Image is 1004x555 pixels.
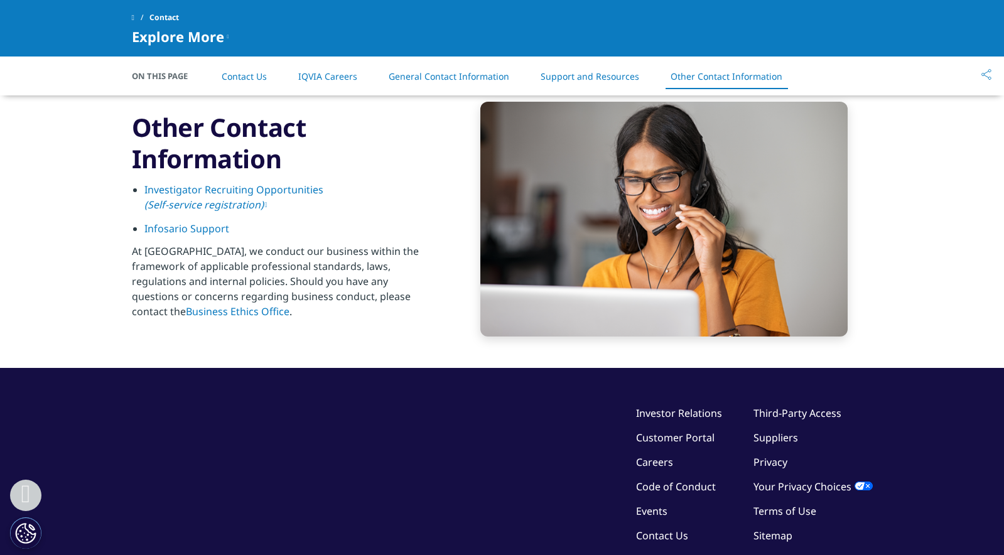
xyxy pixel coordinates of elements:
p: At [GEOGRAPHIC_DATA], we conduct our business within the framework of applicable professional sta... [132,244,436,326]
a: Contact Us [222,70,267,82]
a: Investor Relations [636,406,722,420]
a: Suppliers [753,431,798,445]
a: General Contact Information [389,70,509,82]
span: Explore More [132,29,224,44]
button: Cookies Settings [10,517,41,549]
a: Contact Us [636,529,688,542]
a: Privacy [753,455,787,469]
h3: Other Contact Information [132,112,436,175]
a: Terms of Use [753,504,816,518]
a: Sitemap [753,529,792,542]
a: Third-Party Access [753,406,841,420]
a: Infosario Support [144,222,229,235]
a: Events [636,504,667,518]
a: Code of Conduct [636,480,716,493]
a: Business Ethics Office [186,304,289,318]
span: On This Page [132,70,201,82]
a: Other Contact Information [671,70,782,82]
a: Your Privacy Choices [753,480,873,493]
a: Support and Resources [541,70,639,82]
a: Careers [636,455,673,469]
a: IQVIA Careers [298,70,357,82]
span: Contact [149,6,179,29]
a: Customer Portal [636,431,715,445]
a: Investigator Recruiting Opportunities (Self-service registration) [144,183,323,212]
em: (Self-service registration) [144,198,264,212]
img: Iqvia Human data science [480,102,848,337]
